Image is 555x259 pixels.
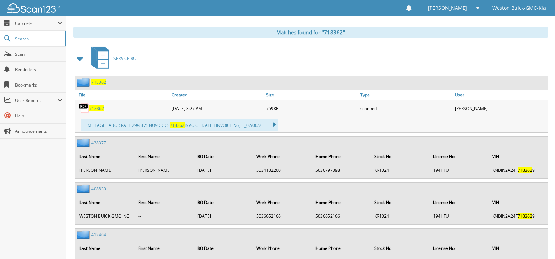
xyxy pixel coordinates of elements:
[15,82,62,88] span: Bookmarks
[135,241,193,255] th: First Name
[135,195,193,210] th: First Name
[489,241,547,255] th: VIN
[489,149,547,164] th: VIN
[79,103,89,114] img: PDF.png
[371,149,429,164] th: Stock No
[489,164,547,176] td: KNDJN2A24F 9
[430,210,488,222] td: 194HFU
[518,213,532,219] span: 718362
[77,78,91,87] img: folder2.png
[77,138,91,147] img: folder2.png
[77,230,91,239] img: folder2.png
[430,149,488,164] th: License No
[371,164,429,176] td: KR1024
[170,122,185,128] span: 718362
[453,90,548,100] a: User
[253,149,311,164] th: Work Phone
[430,164,488,176] td: 194HFU
[489,210,547,222] td: KNDJN2A24F 9
[73,27,548,38] div: Matches found for "718362"
[428,6,467,10] span: [PERSON_NAME]
[77,184,91,193] img: folder2.png
[194,164,252,176] td: [DATE]
[371,210,429,222] td: KR1024
[170,90,264,100] a: Created
[359,101,453,115] div: scanned
[253,195,311,210] th: Work Phone
[91,79,106,85] a: 718362
[359,90,453,100] a: Type
[15,97,57,103] span: User Reports
[371,195,429,210] th: Stock No
[492,6,546,10] span: Weston Buick-GMC-Kia
[15,20,57,26] span: Cabinets
[253,164,311,176] td: 5034132200
[312,164,370,176] td: 5036797398
[253,241,311,255] th: Work Phone
[76,195,134,210] th: Last Name
[253,210,311,222] td: 5036652166
[430,241,488,255] th: License No
[15,36,61,42] span: Search
[15,67,62,73] span: Reminders
[489,195,547,210] th: VIN
[7,3,60,13] img: scan123-logo-white.svg
[91,232,106,238] a: 412464
[453,101,548,115] div: [PERSON_NAME]
[75,90,170,100] a: File
[76,149,134,164] th: Last Name
[194,149,252,164] th: RO Date
[15,113,62,119] span: Help
[312,195,370,210] th: Home Phone
[76,164,134,176] td: [PERSON_NAME]
[312,149,370,164] th: Home Phone
[371,241,429,255] th: Stock No
[135,164,193,176] td: [PERSON_NAME]
[194,210,252,222] td: [DATE]
[135,149,193,164] th: First Name
[430,195,488,210] th: License No
[170,101,264,115] div: [DATE] 3:27 PM
[312,241,370,255] th: Home Phone
[91,140,106,146] a: 438377
[135,210,193,222] td: --
[264,90,359,100] a: Size
[194,241,252,255] th: RO Date
[76,210,134,222] td: WESTON BUICK GMC INC
[15,128,62,134] span: Announcements
[89,105,104,111] a: 718362
[15,51,62,57] span: Scan
[518,167,532,173] span: 718362
[76,241,134,255] th: Last Name
[113,55,136,61] span: SERVICE RO
[81,119,278,131] div: ... MILEAGE LABOR RATE 29€8LZSNO9 GCCS INVOICE DATE TINVOICE No, | _02/06/2...
[194,195,252,210] th: RO Date
[87,45,136,72] a: SERVICE RO
[91,186,106,192] a: 408830
[264,101,359,115] div: 759KB
[312,210,370,222] td: 5036652166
